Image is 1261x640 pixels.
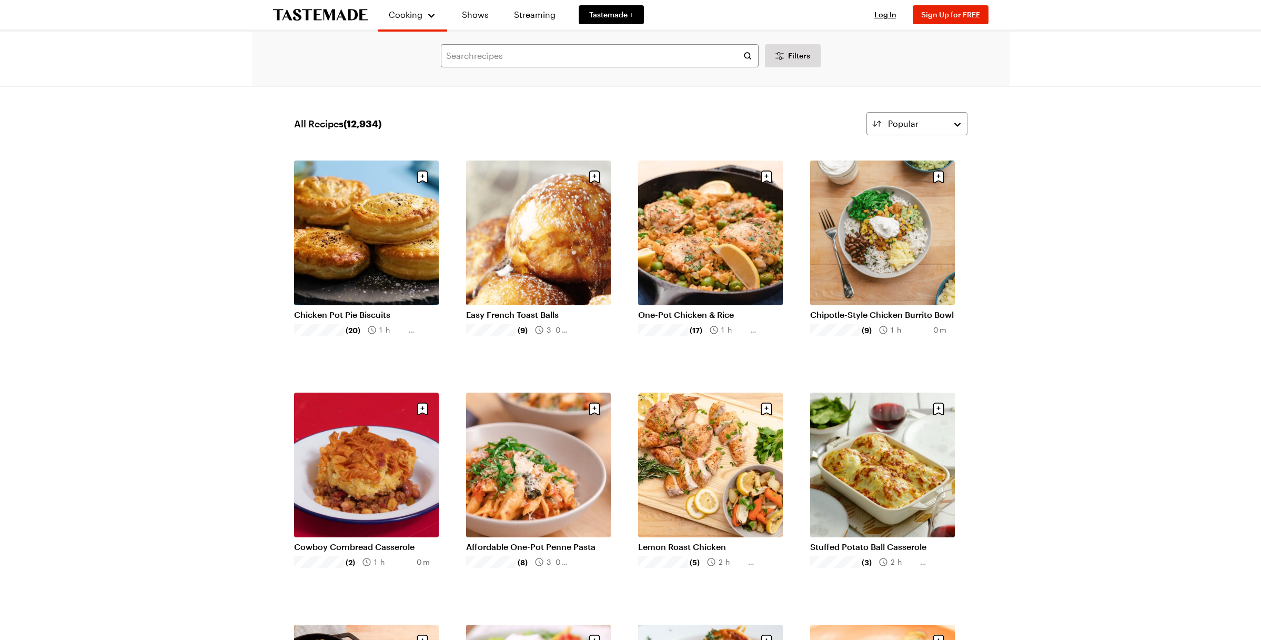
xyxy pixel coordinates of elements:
button: Desktop filters [765,44,821,67]
button: Sign Up for FREE [913,5,988,24]
button: Save recipe [756,167,776,187]
a: Chicken Pot Pie Biscuits [294,309,439,320]
a: Chipotle-Style Chicken Burrito Bowl [810,309,955,320]
span: Tastemade + [589,9,633,20]
span: Sign Up for FREE [921,10,980,19]
a: Stuffed Potato Ball Casserole [810,542,955,552]
a: Cowboy Cornbread Casserole [294,542,439,552]
button: Save recipe [756,399,776,419]
span: Log In [874,10,896,19]
button: Save recipe [584,167,604,187]
span: All Recipes [294,116,381,131]
button: Cooking [389,4,437,25]
button: Save recipe [412,399,432,419]
a: One-Pot Chicken & Rice [638,309,783,320]
a: Affordable One-Pot Penne Pasta [466,542,611,552]
button: Save recipe [929,167,949,187]
span: Cooking [389,9,422,19]
a: Tastemade + [579,5,644,24]
a: Easy French Toast Balls [466,309,611,320]
button: Save recipe [584,399,604,419]
span: Filters [788,51,810,61]
button: Save recipe [929,399,949,419]
a: To Tastemade Home Page [273,9,368,21]
span: Popular [888,117,919,130]
a: Lemon Roast Chicken [638,542,783,552]
button: Log In [864,9,906,20]
button: Popular [866,112,967,135]
button: Save recipe [412,167,432,187]
span: ( 12,934 ) [344,118,381,129]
